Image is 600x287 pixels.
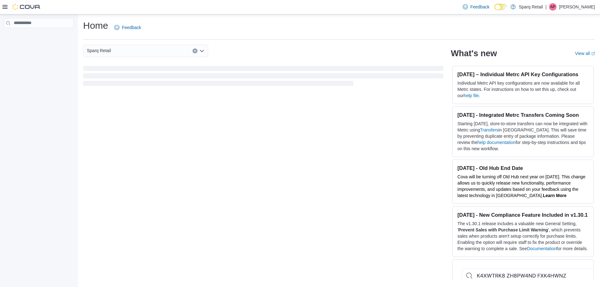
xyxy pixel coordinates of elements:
h3: [DATE] - New Compliance Feature Included in v1.30.1 [457,212,588,218]
p: Individual Metrc API key configurations are now available for all Metrc states. For instructions ... [457,80,588,99]
a: help file [464,93,479,98]
a: Transfers [480,127,498,132]
h3: [DATE] – Individual Metrc API Key Configurations [457,71,588,77]
span: Loading [83,67,443,87]
a: Feedback [112,21,143,34]
nav: Complex example [4,29,74,44]
span: Feedback [122,24,141,31]
a: Learn More [543,193,566,198]
a: Documentation [527,246,556,251]
span: Feedback [470,4,489,10]
button: Open list of options [199,48,204,53]
h3: [DATE] - Integrated Metrc Transfers Coming Soon [457,112,588,118]
svg: External link [591,52,595,56]
a: Feedback [460,1,492,13]
p: | [545,3,547,11]
span: Cova will be turning off Old Hub next year on [DATE]. This change allows us to quickly release ne... [457,174,585,198]
p: Starting [DATE], store-to-store transfers can now be integrated with Metrc using in [GEOGRAPHIC_D... [457,121,588,152]
span: AP [550,3,555,11]
a: View allExternal link [575,51,595,56]
img: Cova [12,4,41,10]
h2: What's new [451,48,497,58]
strong: Prevent Sales with Purchase Limit Warning [458,227,548,232]
input: Dark Mode [494,4,507,10]
span: Sparq Retail [87,47,111,54]
div: Aiden Perrin [549,3,557,11]
h3: [DATE] - Old Hub End Date [457,165,588,171]
p: Sparq Retail [519,3,543,11]
h1: Home [83,19,108,32]
a: help documentation [477,140,516,145]
p: [PERSON_NAME] [559,3,595,11]
p: The v1.30.1 release includes a valuable new General Setting, ' ', which prevents sales when produ... [457,220,588,252]
button: Clear input [192,48,197,53]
